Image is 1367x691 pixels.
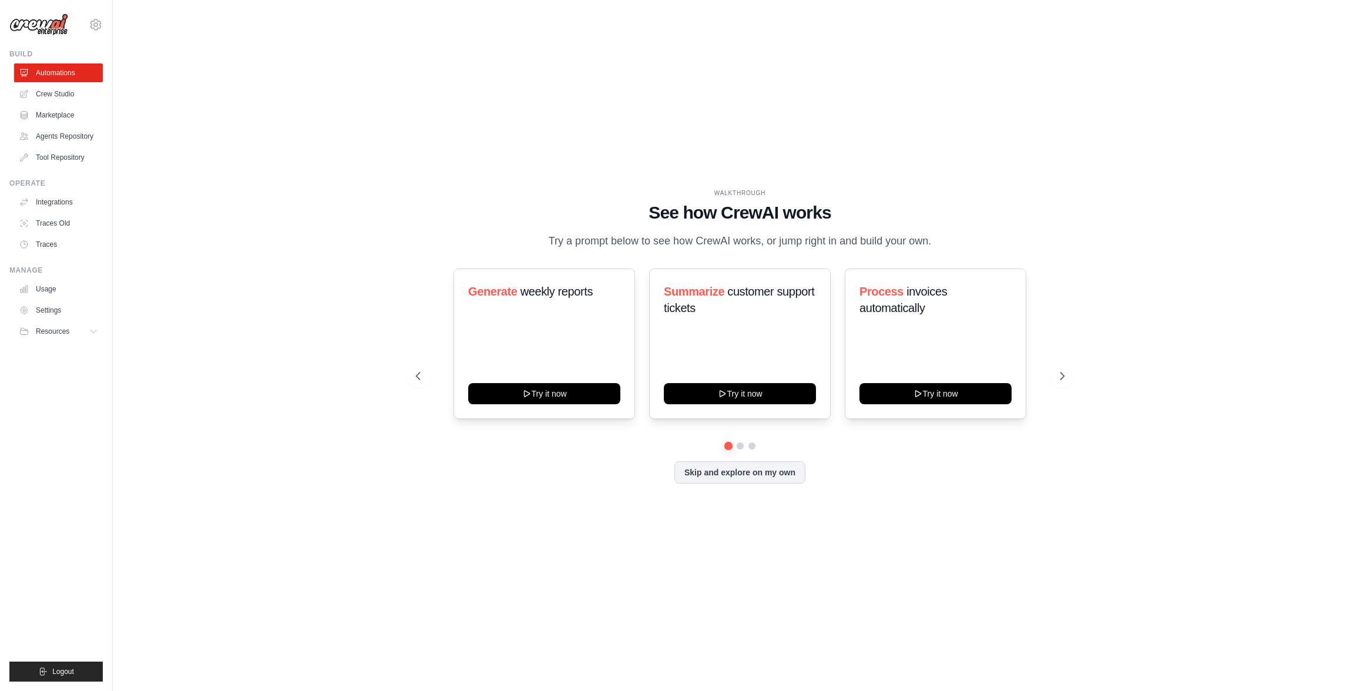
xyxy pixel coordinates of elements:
[664,285,814,314] span: customer support tickets
[14,85,103,103] a: Crew Studio
[520,285,592,298] span: weekly reports
[416,202,1064,223] h1: See how CrewAI works
[14,280,103,298] a: Usage
[14,127,103,146] a: Agents Repository
[664,383,816,404] button: Try it now
[468,285,518,298] span: Generate
[543,233,938,250] p: Try a prompt below to see how CrewAI works, or jump right in and build your own.
[14,322,103,341] button: Resources
[468,383,620,404] button: Try it now
[9,662,103,682] button: Logout
[52,667,74,676] span: Logout
[416,189,1064,197] div: WALKTHROUGH
[14,235,103,254] a: Traces
[36,327,69,336] span: Resources
[14,214,103,233] a: Traces Old
[9,14,68,36] img: Logo
[859,383,1012,404] button: Try it now
[14,106,103,125] a: Marketplace
[664,285,724,298] span: Summarize
[14,148,103,167] a: Tool Repository
[14,63,103,82] a: Automations
[14,193,103,212] a: Integrations
[9,49,103,59] div: Build
[859,285,904,298] span: Process
[9,179,103,188] div: Operate
[14,301,103,320] a: Settings
[9,266,103,275] div: Manage
[674,461,805,484] button: Skip and explore on my own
